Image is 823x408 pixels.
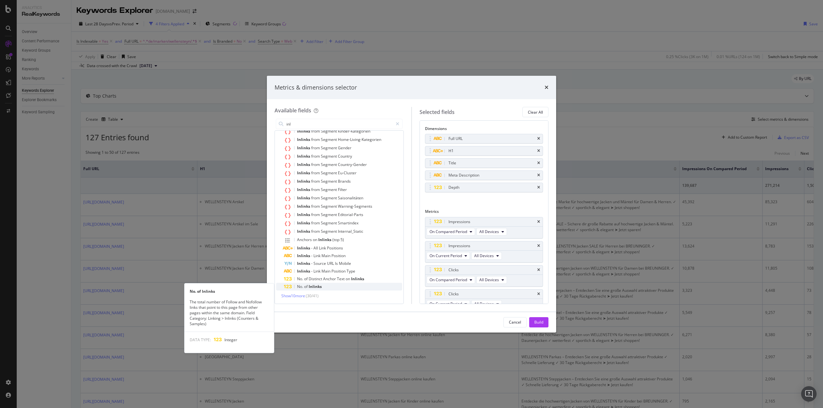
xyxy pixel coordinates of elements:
span: from [311,153,321,159]
span: Source [313,261,327,266]
span: Editorial-Parts [338,212,363,217]
span: Filter [338,187,347,192]
span: Inlinks [297,245,311,251]
div: ImpressionstimesOn Current PeriodAll Devices [425,241,543,263]
button: All Devices [476,276,507,284]
span: ( 30 / 41 ) [306,293,319,299]
span: Inlinks [309,284,322,289]
div: times [537,161,540,165]
button: Build [529,317,548,327]
span: Anchors [297,237,313,242]
div: Title [448,160,456,166]
span: Segment [321,137,338,142]
span: Segment [321,170,338,176]
div: H1 [448,148,454,154]
span: - [311,268,313,274]
span: - [311,261,313,266]
span: Smartindex [338,220,358,226]
span: Anchor [323,276,337,282]
span: Segment [321,153,338,159]
div: Impressions [448,243,470,249]
span: Inlinks [297,162,311,167]
span: URL [327,261,335,266]
span: - [311,245,313,251]
span: from [311,145,321,151]
span: from [311,162,321,167]
span: Position [331,268,347,274]
span: from [311,212,321,217]
span: 5) [340,237,344,242]
span: Is [335,261,339,266]
span: Brands [338,178,351,184]
span: from [311,195,321,201]
span: from [311,178,321,184]
span: Inlinks [351,276,364,282]
span: Inlinks [297,137,311,142]
span: Segment [321,229,338,234]
span: Link [319,245,327,251]
span: Segment [321,162,338,167]
div: Full URL [448,135,463,142]
span: Link [313,253,321,258]
span: from [311,128,321,134]
span: Inlinks [297,145,311,151]
div: Metrics & dimensions selector [275,83,357,92]
span: from [311,229,321,234]
span: Mobile [339,261,351,266]
div: times [537,220,540,224]
span: Segment [321,128,338,134]
span: Inlinks [297,153,311,159]
span: All Devices [479,229,499,234]
span: Kinder-Kategorien [338,128,370,134]
span: Link [313,268,321,274]
div: Impressions [448,219,470,225]
span: Internal_Static [338,229,363,234]
span: from [311,137,321,142]
span: from [311,220,321,226]
button: Cancel [503,317,527,327]
span: On Compared Period [430,229,467,234]
span: Segment [321,195,338,201]
div: H1times [425,146,543,156]
span: from [311,187,321,192]
span: Home-Living-Kategorien [338,137,381,142]
span: Show 10 more [281,293,305,299]
div: Cancel [509,319,521,325]
span: All Devices [474,301,494,307]
div: Available fields [275,107,311,114]
span: Saisonalitäten [338,195,363,201]
span: from [311,170,321,176]
span: On Current Period [430,253,462,258]
span: from [311,204,321,209]
span: All [313,245,319,251]
div: times [545,83,548,92]
div: Clear All [528,109,543,115]
button: All Devices [471,300,502,308]
button: On Current Period [427,300,470,308]
div: Selected fields [420,109,455,116]
span: of [304,276,309,282]
span: Inlinks [297,268,311,274]
button: Clear All [522,107,548,117]
input: Search by field name [286,119,393,129]
span: All Devices [479,277,499,282]
span: Main [321,253,331,258]
div: Titletimes [425,158,543,168]
div: times [537,149,540,153]
span: Country-Gender [338,162,367,167]
span: Position [331,253,346,258]
div: Clicks [448,291,459,297]
span: On Compared Period [430,277,467,282]
span: Distinct [309,276,323,282]
div: The total number of Follow and Nofollow links that point to this page from other pages within the... [185,299,274,327]
span: Segment [321,178,338,184]
span: Inlinks [297,178,311,184]
span: Country [338,153,352,159]
span: Segment [321,204,338,209]
span: of [304,284,309,289]
div: times [537,137,540,141]
span: No. [297,276,304,282]
span: On Current Period [430,301,462,307]
span: Main [321,268,331,274]
button: All Devices [471,252,502,260]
